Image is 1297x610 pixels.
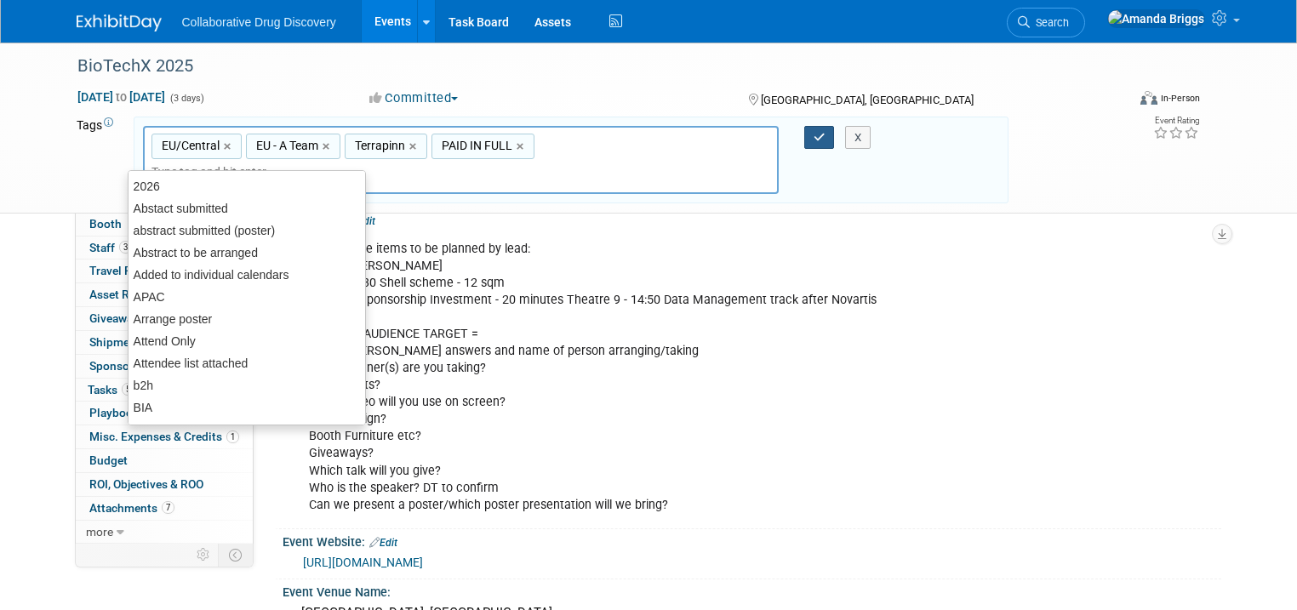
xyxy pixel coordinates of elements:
a: [URL][DOMAIN_NAME] [303,556,423,569]
a: Playbook [76,402,253,425]
div: 2026 [129,175,365,197]
div: Attend Only [129,330,365,352]
button: X [845,126,871,150]
span: Search [1030,16,1069,29]
div: Conference items to be planned by lead: Lead = [PERSON_NAME] Booth # 730 Shell scheme - 12 sqm Pa... [297,232,1039,522]
input: Type tag and hit enter [151,163,390,180]
a: Sponsorships [76,355,253,378]
span: more [86,525,113,539]
span: 3 [119,241,132,254]
span: 50% [122,383,145,396]
span: Staff [89,241,132,254]
img: Format-Inperson.png [1140,91,1157,105]
span: Terrapinn [351,137,405,154]
div: Attendee list attached [129,352,365,374]
span: to [113,90,129,104]
div: APAC [129,286,365,308]
span: PAID IN FULL [438,137,512,154]
div: Event Venue Name: [283,579,1221,601]
a: Search [1007,8,1085,37]
td: Tags [77,117,118,204]
span: 7 [162,501,174,514]
span: Sponsorships [89,359,163,373]
div: Event Rating [1153,117,1199,125]
span: (3 days) [169,93,204,104]
span: Playbook [89,406,139,419]
img: Amanda Briggs [1107,9,1205,28]
div: abstract submitted (poster) [129,219,365,242]
a: Staff3 [76,237,253,259]
span: Attachments [89,501,174,515]
div: Pod Notes: [283,208,1221,230]
a: Asset Reservations [76,283,253,306]
a: Misc. Expenses & Credits1 [76,425,253,448]
div: Event Website: [283,529,1221,551]
a: more [76,521,253,544]
span: EU - A Team [253,137,318,154]
span: 1 [226,430,239,443]
div: BIA [129,396,365,419]
button: Committed [363,89,465,107]
a: Giveaways [76,307,253,330]
a: × [517,137,528,157]
span: EU/Central [158,137,220,154]
span: Misc. Expenses & Credits [89,430,239,443]
div: In-Person [1160,92,1200,105]
span: Booth [89,217,142,231]
a: Booth [76,213,253,236]
a: Shipments [76,331,253,354]
div: Added to individual calendars [129,264,365,286]
span: [GEOGRAPHIC_DATA], [GEOGRAPHIC_DATA] [761,94,974,106]
a: ROI, Objectives & ROO [76,473,253,496]
a: × [323,137,334,157]
div: Arrange poster [129,308,365,330]
a: Travel Reservations [76,259,253,282]
div: Abstract to be arranged [129,242,365,264]
img: ExhibitDay [77,14,162,31]
div: Abstact submitted [129,197,365,219]
span: Shipments [89,335,146,349]
div: b2h [129,374,365,396]
div: Event Format [1034,88,1200,114]
span: Giveaways [89,311,145,325]
span: Budget [89,453,128,467]
a: Edit [369,537,397,549]
a: × [409,137,420,157]
a: × [224,137,235,157]
span: Travel Reservations [89,264,193,277]
a: Attachments7 [76,497,253,520]
a: Edit [347,215,375,227]
span: Tasks [88,383,145,396]
div: Biotechgate [129,419,365,441]
td: Toggle Event Tabs [218,544,253,566]
span: Booth not reserved yet [126,217,142,230]
a: Budget [76,449,253,472]
div: BioTechX 2025 [71,51,1105,82]
span: ROI, Objectives & ROO [89,477,203,491]
span: Asset Reservations [89,288,191,301]
a: Tasks50% [76,379,253,402]
span: [DATE] [DATE] [77,89,166,105]
td: Personalize Event Tab Strip [189,544,219,566]
span: Collaborative Drug Discovery [182,15,336,29]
